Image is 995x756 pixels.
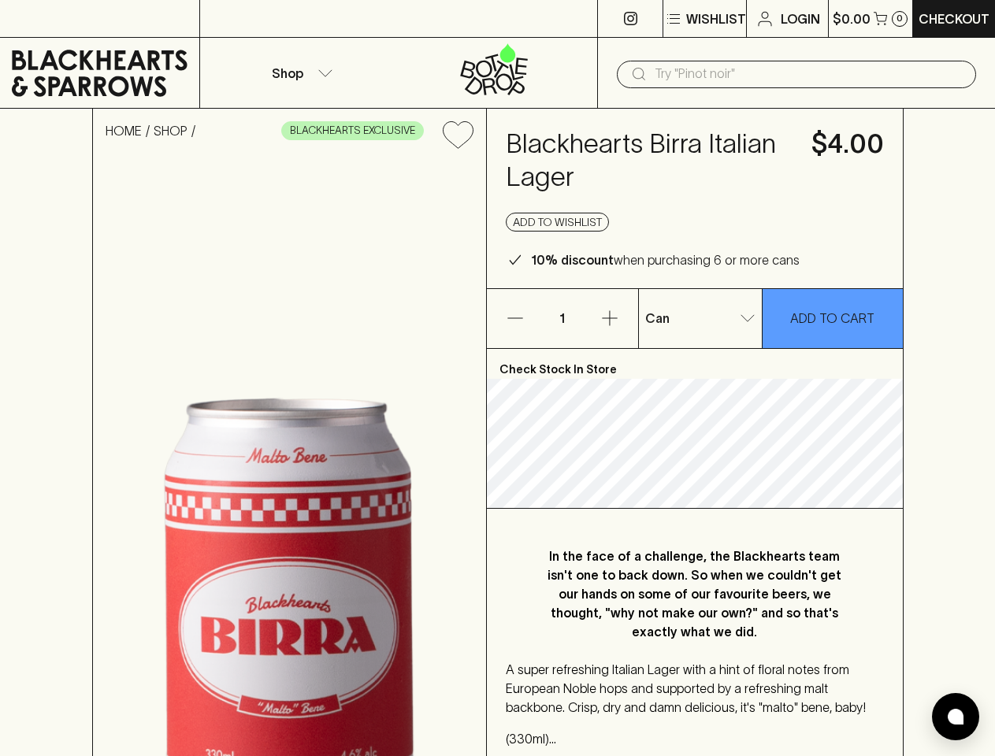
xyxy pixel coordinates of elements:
[506,729,884,748] p: (330ml) 4.6% ABV
[506,213,609,232] button: Add to wishlist
[686,9,746,28] p: Wishlist
[897,14,903,23] p: 0
[655,61,963,87] input: Try "Pinot noir"
[919,9,989,28] p: Checkout
[506,660,884,717] p: A super refreshing Italian Lager with a hint of floral notes from European Noble hops and support...
[531,250,800,269] p: when purchasing 6 or more cans
[645,309,670,328] p: Can
[282,123,423,139] span: BLACKHEARTS EXCLUSIVE
[811,128,884,161] h4: $4.00
[272,64,303,83] p: Shop
[487,349,903,379] p: Check Stock In Store
[506,128,793,194] h4: Blackhearts Birra Italian Lager
[763,289,903,348] button: ADD TO CART
[106,124,142,138] a: HOME
[639,302,762,334] div: Can
[200,38,399,108] button: Shop
[531,253,614,267] b: 10% discount
[833,9,871,28] p: $0.00
[200,9,213,28] p: ⠀
[537,547,852,641] p: In the face of a challenge, the Blackhearts team isn't one to back down. So when we couldn't get ...
[781,9,820,28] p: Login
[790,309,874,328] p: ADD TO CART
[154,124,187,138] a: SHOP
[436,115,480,155] button: Add to wishlist
[948,709,963,724] img: bubble-icon
[544,289,581,348] p: 1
